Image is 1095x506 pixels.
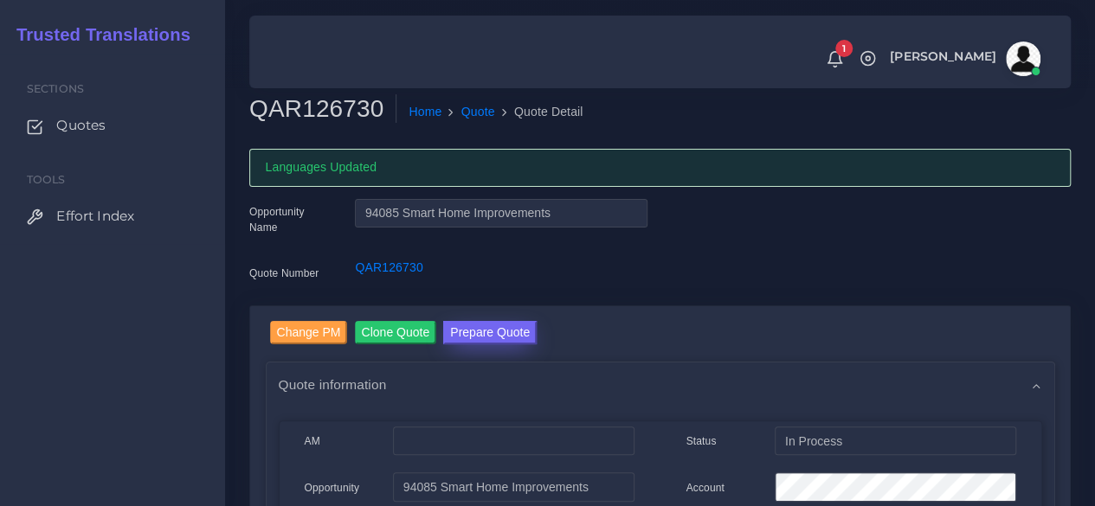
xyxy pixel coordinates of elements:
label: Account [686,480,725,496]
a: Trusted Translations [4,21,190,49]
h2: Trusted Translations [4,24,190,45]
span: 1 [835,40,853,57]
a: 1 [820,49,850,68]
img: avatar [1006,42,1040,76]
label: Status [686,433,717,449]
input: Clone Quote [355,321,437,344]
span: Sections [27,82,84,95]
label: AM [305,433,320,449]
div: Languages Updated [249,149,1071,187]
label: Opportunity [305,480,360,496]
h2: QAR126730 [249,94,396,124]
button: Prepare Quote [443,321,537,344]
li: Quote Detail [495,103,583,121]
a: Prepare Quote [443,321,537,349]
span: [PERSON_NAME] [890,50,996,62]
a: [PERSON_NAME]avatar [881,42,1047,76]
a: QAR126730 [355,260,422,274]
a: Home [409,103,441,121]
a: Effort Index [13,198,212,234]
span: Quotes [56,116,106,135]
div: Quote information [267,362,1054,407]
label: Quote Number [249,266,319,281]
a: Quotes [13,107,212,144]
a: Quote [461,103,495,121]
span: Quote information [279,375,387,394]
span: Effort Index [56,207,134,226]
label: Opportunity Name [249,204,329,235]
input: Change PM [270,321,348,344]
span: Tools [27,173,66,186]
